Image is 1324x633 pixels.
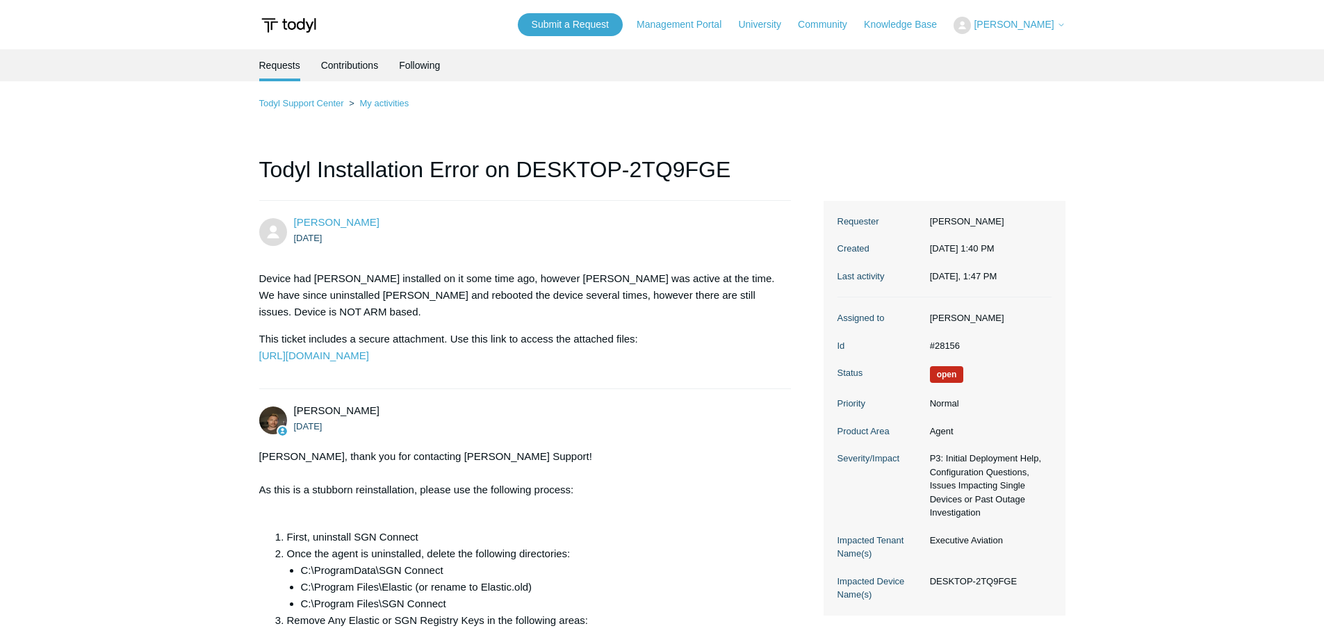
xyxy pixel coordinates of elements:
a: Contributions [321,49,379,81]
dt: Requester [837,215,923,229]
span: Anastasia Campbell [294,216,379,228]
dt: Product Area [837,425,923,438]
time: 09/16/2025, 14:41 [294,421,322,431]
a: Following [399,49,440,81]
a: Knowledge Base [864,17,951,32]
li: First, uninstall SGN Connect [287,529,778,545]
a: Submit a Request [518,13,623,36]
span: [PERSON_NAME] [974,19,1054,30]
li: Once the agent is uninstalled, delete the following directories: [287,545,778,612]
dt: Assigned to [837,311,923,325]
button: [PERSON_NAME] [954,17,1065,34]
p: This ticket includes a secure attachment. Use this link to access the attached files: [259,331,778,364]
dd: DESKTOP-2TQ9FGE [923,575,1052,589]
dd: P3: Initial Deployment Help, Configuration Questions, Issues Impacting Single Devices or Past Out... [923,452,1052,520]
dt: Priority [837,397,923,411]
a: [URL][DOMAIN_NAME] [259,350,369,361]
a: Community [798,17,861,32]
li: C:\Program Files\Elastic (or rename to Elastic.old) [301,579,778,595]
dt: Impacted Tenant Name(s) [837,534,923,561]
li: C:\Program Files\SGN Connect [301,595,778,612]
a: University [738,17,794,32]
span: Andy Paull [294,404,379,416]
img: Todyl Support Center Help Center home page [259,13,318,38]
li: Todyl Support Center [259,98,347,108]
li: Requests [259,49,300,81]
dd: [PERSON_NAME] [923,215,1052,229]
time: 09/16/2025, 13:40 [294,233,322,243]
dd: #28156 [923,339,1052,353]
a: My activities [359,98,409,108]
li: C:\ProgramData\SGN Connect [301,562,778,579]
dt: Severity/Impact [837,452,923,466]
dd: Agent [923,425,1052,438]
p: Device had [PERSON_NAME] installed on it some time ago, however [PERSON_NAME] was active at the t... [259,270,778,320]
h1: Todyl Installation Error on DESKTOP-2TQ9FGE [259,153,792,201]
dt: Id [837,339,923,353]
dt: Impacted Device Name(s) [837,575,923,602]
dt: Status [837,366,923,380]
a: [PERSON_NAME] [294,216,379,228]
span: We are working on a response for you [930,366,964,383]
li: My activities [346,98,409,108]
time: 09/16/2025, 13:40 [930,243,995,254]
dd: [PERSON_NAME] [923,311,1052,325]
time: 09/18/2025, 13:47 [930,271,997,281]
dt: Created [837,242,923,256]
dd: Normal [923,397,1052,411]
dd: Executive Aviation [923,534,1052,548]
a: Management Portal [637,17,735,32]
dt: Last activity [837,270,923,283]
a: Todyl Support Center [259,98,344,108]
